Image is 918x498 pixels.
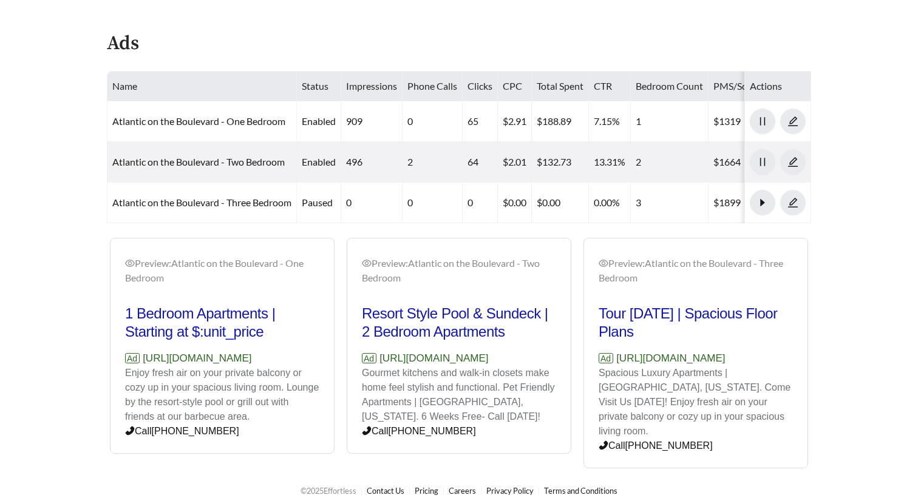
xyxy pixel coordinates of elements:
td: 3 [631,183,709,223]
th: PMS/Scraper Unit Price [709,72,818,101]
span: enabled [302,156,336,167]
button: edit [780,190,806,215]
span: eye [599,258,608,268]
td: 2 [403,142,463,183]
span: eye [362,258,372,268]
td: 0.00% [589,183,631,223]
th: Clicks [463,72,498,101]
td: 0 [463,183,498,223]
span: phone [599,440,608,450]
span: Ad [362,353,376,363]
h4: Ads [107,33,139,55]
span: caret-right [750,197,775,208]
a: Atlantic on the Boulevard - Three Bedroom [112,197,291,208]
span: phone [362,426,372,436]
td: 1 [631,101,709,142]
a: Careers [449,486,476,496]
td: 0 [403,183,463,223]
td: 909 [341,101,403,142]
td: 0 [341,183,403,223]
td: $1319 [709,101,818,142]
td: 2 [631,142,709,183]
span: edit [781,116,805,127]
td: 0 [403,101,463,142]
span: paused [302,197,333,208]
span: CPC [503,80,522,92]
a: Privacy Policy [486,486,534,496]
p: Spacious Luxury Apartments | [GEOGRAPHIC_DATA], [US_STATE]. Come Visit Us [DATE]! Enjoy fresh air... [599,366,793,439]
td: $188.89 [532,101,589,142]
p: [URL][DOMAIN_NAME] [599,351,793,366]
button: edit [780,109,806,134]
th: Impressions [341,72,403,101]
th: Actions [745,72,811,101]
a: Atlantic on the Boulevard - One Bedroom [112,115,285,127]
td: $132.73 [532,142,589,183]
p: Gourmet kitchens and walk-in closets make home feel stylish and functional. Pet Friendly Apartmen... [362,366,556,424]
span: pause [750,116,775,127]
span: © 2025 Effortless [301,486,356,496]
div: Preview: Atlantic on the Boulevard - Two Bedroom [362,256,556,285]
a: Terms and Conditions [544,486,617,496]
td: $2.91 [498,101,532,142]
td: $1899 [709,183,818,223]
h2: Resort Style Pool & Sundeck | 2 Bedroom Apartments [362,305,556,341]
td: 496 [341,142,403,183]
th: Status [297,72,341,101]
a: edit [780,115,806,127]
span: enabled [302,115,336,127]
a: edit [780,156,806,167]
a: Contact Us [367,486,404,496]
th: Name [107,72,297,101]
th: Total Spent [532,72,589,101]
h2: Tour [DATE] | Spacious Floor Plans [599,305,793,341]
div: Preview: Atlantic on the Boulevard - Three Bedroom [599,256,793,285]
td: $1664 [709,142,818,183]
span: Ad [599,353,613,363]
button: pause [750,109,775,134]
a: Pricing [415,486,438,496]
td: 65 [463,101,498,142]
span: CTR [594,80,612,92]
th: Phone Calls [403,72,463,101]
span: edit [781,156,805,167]
td: 13.31% [589,142,631,183]
p: Call [PHONE_NUMBER] [362,424,556,439]
td: 64 [463,142,498,183]
a: Atlantic on the Boulevard - Two Bedroom [112,156,285,167]
td: $2.01 [498,142,532,183]
p: [URL][DOMAIN_NAME] [362,351,556,366]
button: caret-right [750,190,775,215]
button: pause [750,149,775,175]
span: pause [750,156,775,167]
td: $0.00 [532,183,589,223]
th: Bedroom Count [631,72,709,101]
td: 7.15% [589,101,631,142]
td: $0.00 [498,183,532,223]
a: edit [780,197,806,208]
p: Call [PHONE_NUMBER] [599,439,793,453]
button: edit [780,149,806,175]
